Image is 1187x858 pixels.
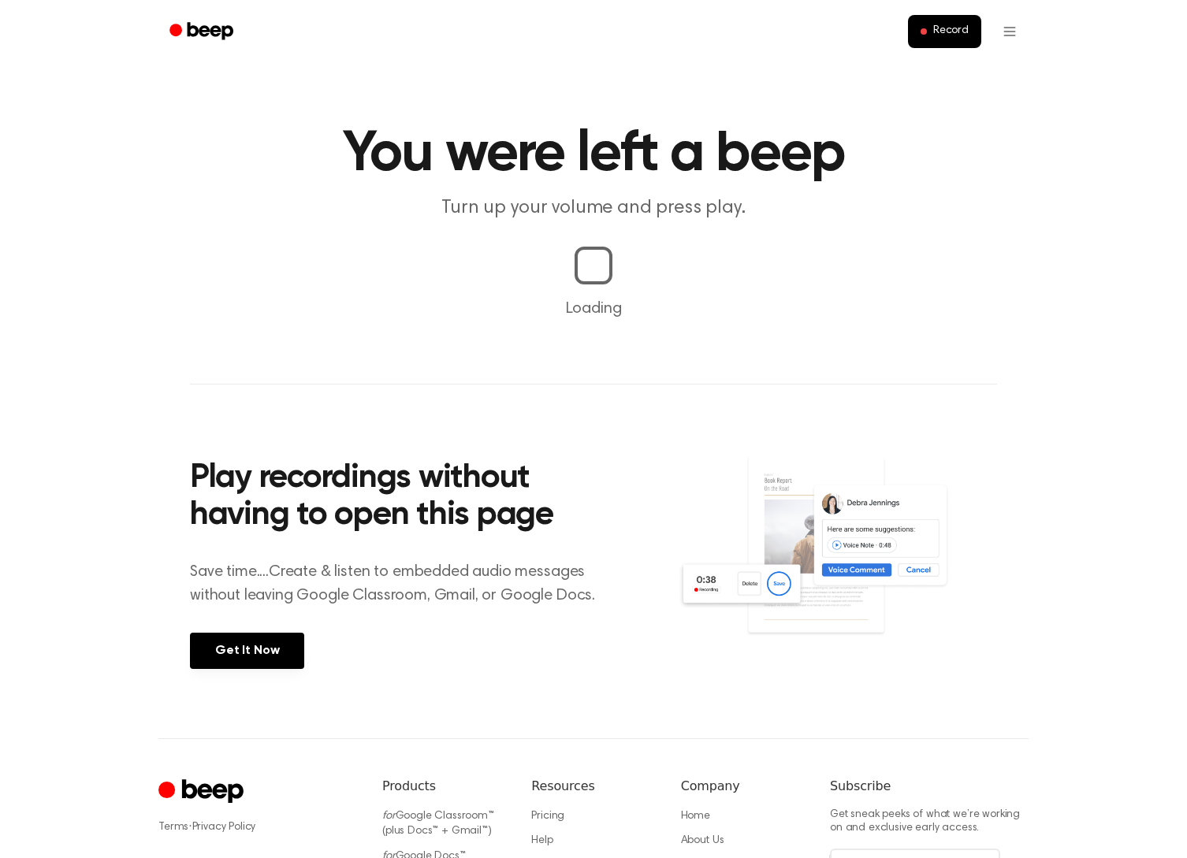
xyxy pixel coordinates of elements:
h6: Subscribe [830,777,1029,796]
a: Privacy Policy [192,822,256,833]
h6: Products [382,777,506,796]
h1: You were left a beep [190,126,997,183]
a: Get It Now [190,633,304,669]
a: Help [531,835,553,846]
button: Open menu [991,13,1029,50]
button: Record [908,15,981,48]
a: Cruip [158,777,247,808]
p: Loading [19,297,1168,321]
div: · [158,819,357,835]
h6: Company [681,777,805,796]
a: Terms [158,822,188,833]
a: About Us [681,835,724,846]
a: Pricing [531,811,564,822]
a: Home [681,811,710,822]
h6: Resources [531,777,655,796]
i: for [382,811,396,822]
a: forGoogle Classroom™ (plus Docs™ + Gmail™) [382,811,494,838]
a: Beep [158,17,247,47]
p: Turn up your volume and press play. [291,195,896,221]
img: Voice Comments on Docs and Recording Widget [678,455,997,667]
p: Save time....Create & listen to embedded audio messages without leaving Google Classroom, Gmail, ... [190,560,615,607]
p: Get sneak peeks of what we’re working on and exclusive early access. [830,808,1029,836]
h2: Play recordings without having to open this page [190,460,615,535]
span: Record [933,24,969,39]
